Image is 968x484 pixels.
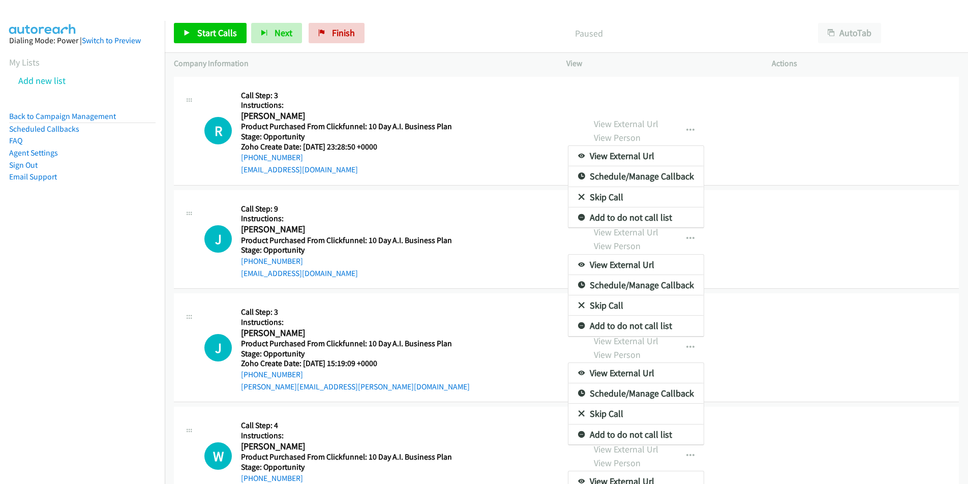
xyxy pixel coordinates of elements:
[568,146,704,166] a: View External Url
[568,425,704,445] a: Add to do not call list
[568,295,704,316] a: Skip Call
[9,136,22,145] a: FAQ
[568,275,704,295] a: Schedule/Manage Callback
[9,160,38,170] a: Sign Out
[82,36,141,45] a: Switch to Preview
[9,111,116,121] a: Back to Campaign Management
[9,35,156,47] div: Dialing Mode: Power |
[568,255,704,275] a: View External Url
[568,316,704,336] a: Add to do not call list
[568,207,704,228] a: Add to do not call list
[568,404,704,424] a: Skip Call
[9,124,79,134] a: Scheduled Callbacks
[9,56,40,68] a: My Lists
[9,172,57,181] a: Email Support
[568,187,704,207] a: Skip Call
[568,166,704,187] a: Schedule/Manage Callback
[9,148,58,158] a: Agent Settings
[18,75,66,86] a: Add new list
[568,383,704,404] a: Schedule/Manage Callback
[568,363,704,383] a: View External Url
